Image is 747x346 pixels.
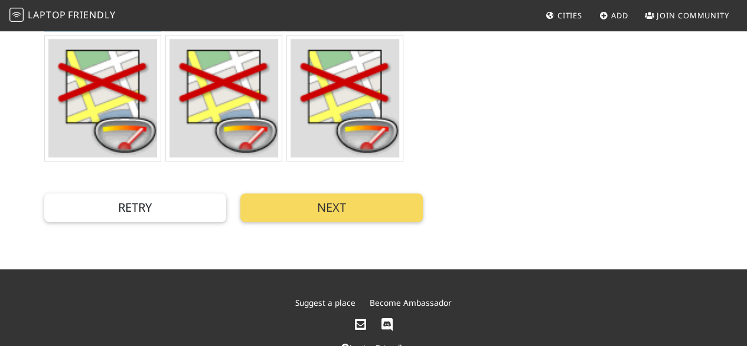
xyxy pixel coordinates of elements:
[68,8,115,21] span: Friendly
[295,297,355,308] a: Suggest a place
[640,5,734,26] a: Join Community
[9,5,116,26] a: LaptopFriendly LaptopFriendly
[541,5,587,26] a: Cities
[48,39,158,157] img: PhotoService.GetPhoto
[9,8,24,22] img: LaptopFriendly
[240,193,423,222] button: Next
[611,10,628,21] span: Add
[28,8,66,21] span: Laptop
[44,193,227,222] button: Retry
[657,10,729,21] span: Join Community
[291,39,400,157] img: PhotoService.GetPhoto
[169,39,279,157] img: PhotoService.GetPhoto
[557,10,582,21] span: Cities
[595,5,633,26] a: Add
[370,297,452,308] a: Become Ambassador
